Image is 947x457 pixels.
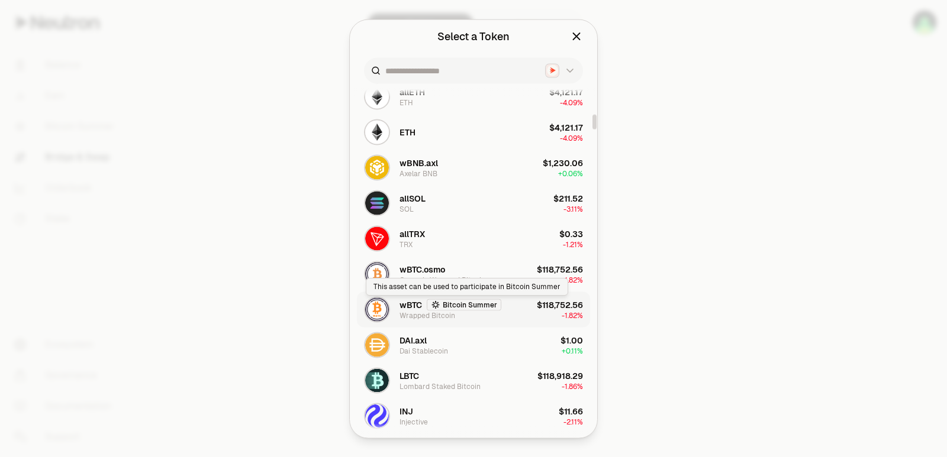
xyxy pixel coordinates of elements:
button: allSOL LogoallSOLSOL$211.52-3.11% [357,185,590,221]
span: wBNB.axl [400,157,438,168]
div: $1.00 [561,334,583,346]
span: wBTC [400,299,422,310]
div: $4,121.17 [549,86,583,98]
span: ETH [400,126,415,138]
div: Lombard Staked Bitcoin [400,381,481,391]
button: DAI.axl LogoDAI.axlDai Stablecoin$1.00+0.11% [357,327,590,362]
div: $118,918.29 [537,370,583,381]
img: allTRX Logo [365,226,389,250]
button: Close [570,28,583,44]
div: $11.66 [559,405,583,417]
button: Bitcoin Summer [427,299,501,310]
div: $1,230.06 [543,157,583,168]
img: Neutron Logo [547,65,558,76]
span: -2.11% [563,417,583,426]
span: -4.09% [560,133,583,142]
div: TRX [400,239,413,249]
span: -1.21% [563,239,583,249]
span: DAI.axl [400,334,427,346]
button: allTRX LogoallTRXTRX$0.33-1.21% [357,221,590,256]
div: Osmosis Wrapped Bitcoin [400,275,485,284]
div: Select a Token [437,28,510,44]
button: wBTC LogowBTCBitcoin SummerWrapped Bitcoin$118,752.56-1.82% [357,291,590,327]
img: ETH Logo [365,120,389,144]
button: wBTC.osmo LogowBTC.osmoOsmosis Wrapped Bitcoin$118,752.56-1.82% [357,256,590,291]
div: SOL [400,204,414,213]
img: DAI.axl Logo [365,333,389,356]
div: ETH [400,98,413,107]
img: wBTC Logo [365,297,389,321]
button: LBTC LogoLBTCLombard Staked Bitcoin$118,918.29-1.86% [357,362,590,398]
span: -3.11% [563,204,583,213]
img: allETH Logo [365,85,389,108]
button: ETH LogoETH$4,121.17-4.09% [357,114,590,150]
span: INJ [400,405,413,417]
span: -1.82% [562,310,583,320]
span: -4.09% [560,98,583,107]
span: + 0.11% [562,346,583,355]
img: allSOL Logo [365,191,389,215]
div: Wrapped Bitcoin [400,310,455,320]
div: Injective [400,417,428,426]
span: allTRX [400,228,425,239]
span: + 0.06% [558,168,583,178]
span: allSOL [400,192,426,204]
div: $0.33 [559,228,583,239]
span: -1.82% [562,275,583,284]
span: allETH [400,86,425,98]
img: LBTC Logo [365,368,389,392]
img: wBNB.axl Logo [365,155,389,179]
img: wBTC.osmo Logo [365,262,389,286]
div: $118,752.56 [537,299,583,310]
div: $4,121.17 [549,121,583,133]
span: wBTC.osmo [400,263,445,275]
div: Dai Stablecoin [400,346,448,355]
img: INJ Logo [365,404,389,427]
span: LBTC [400,370,419,381]
div: $118,752.56 [537,263,583,275]
button: wBNB.axl LogowBNB.axlAxelar BNB$1,230.06+0.06% [357,150,590,185]
button: allETH LogoallETHETH$4,121.17-4.09% [357,79,590,114]
button: INJ LogoINJInjective$11.66-2.11% [357,398,590,433]
span: -1.86% [562,381,583,391]
button: Neutron LogoNeutron Logo [545,63,576,77]
div: $211.52 [553,192,583,204]
div: Axelar BNB [400,168,437,178]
